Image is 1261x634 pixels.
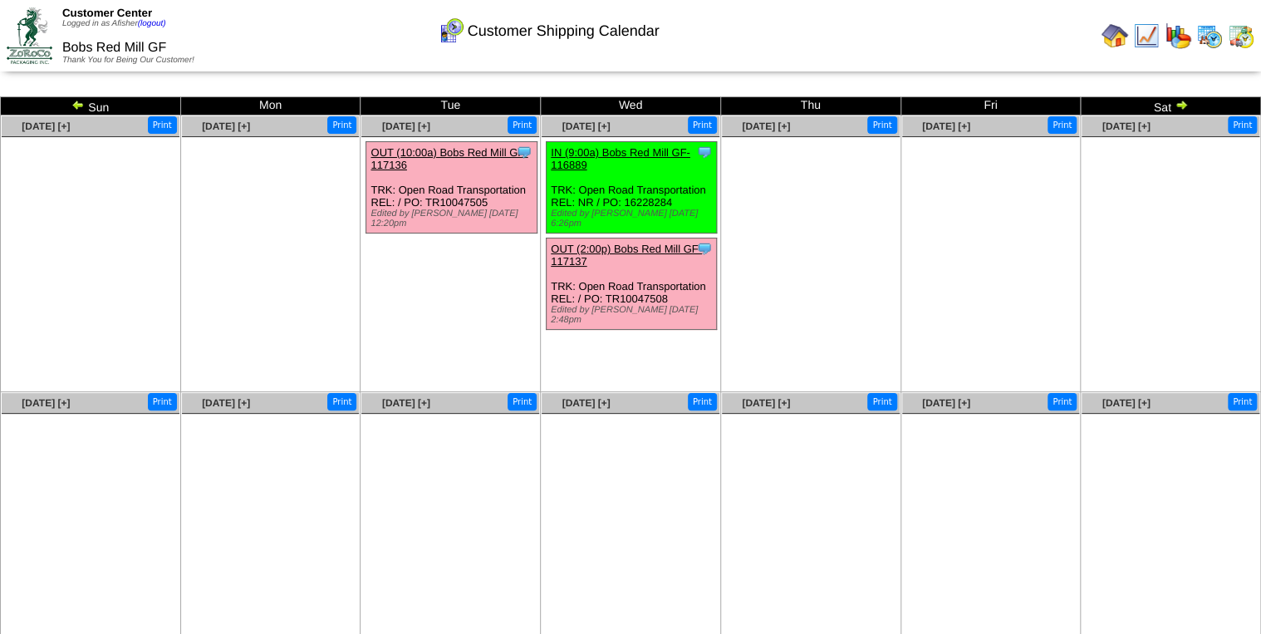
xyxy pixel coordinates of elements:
div: TRK: Open Road Transportation REL: / PO: TR10047505 [366,142,537,233]
button: Print [688,393,717,410]
button: Print [327,116,356,134]
img: calendarcustomer.gif [438,17,464,44]
div: TRK: Open Road Transportation REL: / PO: TR10047508 [547,238,717,330]
a: [DATE] [+] [562,397,610,409]
div: Edited by [PERSON_NAME] [DATE] 2:48pm [551,305,716,325]
button: Print [688,116,717,134]
button: Print [508,393,537,410]
img: home.gif [1102,22,1128,49]
img: Tooltip [696,144,713,160]
td: Tue [361,97,541,115]
button: Print [327,393,356,410]
a: OUT (2:00p) Bobs Red Mill GF-117137 [551,243,702,268]
button: Print [1228,393,1257,410]
img: line_graph.gif [1133,22,1160,49]
td: Mon [180,97,361,115]
button: Print [1228,116,1257,134]
img: arrowright.gif [1175,98,1188,111]
td: Sat [1081,97,1261,115]
a: [DATE] [+] [922,120,970,132]
img: arrowleft.gif [71,98,85,111]
span: Customer Center [62,7,152,19]
button: Print [1048,393,1077,410]
a: [DATE] [+] [922,397,970,409]
img: Tooltip [696,240,713,257]
a: IN (9:00a) Bobs Red Mill GF-116889 [551,146,690,171]
td: Thu [720,97,900,115]
img: graph.gif [1165,22,1191,49]
div: Edited by [PERSON_NAME] [DATE] 6:26pm [551,209,716,229]
img: Tooltip [516,144,532,160]
span: Customer Shipping Calendar [468,22,660,40]
button: Print [148,116,177,134]
td: Fri [900,97,1081,115]
div: Edited by [PERSON_NAME] [DATE] 12:20pm [370,209,536,229]
button: Print [867,116,896,134]
img: calendarprod.gif [1196,22,1223,49]
td: Sun [1,97,181,115]
button: Print [867,393,896,410]
div: TRK: Open Road Transportation REL: NR / PO: 16228284 [547,142,717,233]
img: ZoRoCo_Logo(Green%26Foil)%20jpg.webp [7,7,52,63]
a: [DATE] [+] [742,120,790,132]
td: Wed [541,97,721,115]
span: Logged in as Afisher [62,19,166,28]
button: Print [508,116,537,134]
span: Thank You for Being Our Customer! [62,56,194,65]
img: calendarinout.gif [1228,22,1254,49]
a: [DATE] [+] [742,397,790,409]
a: [DATE] [+] [1102,397,1151,409]
a: [DATE] [+] [22,120,70,132]
span: Bobs Red Mill GF [62,41,166,55]
a: [DATE] [+] [562,120,610,132]
a: (logout) [138,19,166,28]
button: Print [148,393,177,410]
button: Print [1048,116,1077,134]
a: [DATE] [+] [1102,120,1151,132]
a: [DATE] [+] [382,397,430,409]
a: [DATE] [+] [202,397,250,409]
a: OUT (10:00a) Bobs Red Mill GF-117136 [370,146,527,171]
a: [DATE] [+] [22,397,70,409]
a: [DATE] [+] [202,120,250,132]
a: [DATE] [+] [382,120,430,132]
